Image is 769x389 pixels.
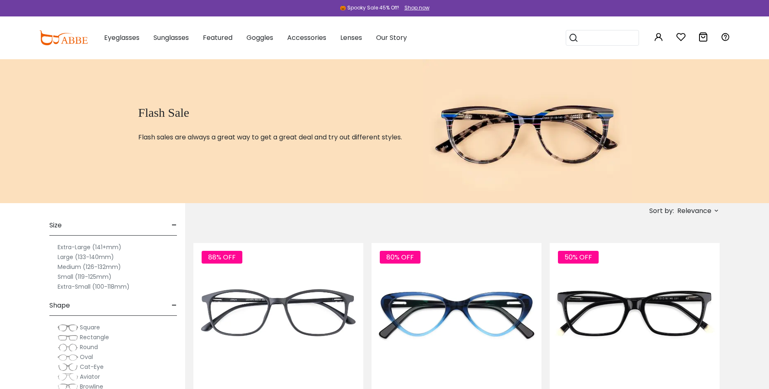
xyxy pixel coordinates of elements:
label: Extra-Large (141+mm) [58,242,121,252]
span: 80% OFF [380,251,421,264]
span: - [172,296,177,315]
img: Aviator.png [58,373,78,381]
img: Round.png [58,343,78,352]
span: Square [80,323,100,331]
img: flash sale [423,59,632,203]
span: Size [49,215,62,235]
label: Medium (126-132mm) [58,262,121,272]
span: Sort by: [649,206,674,215]
label: Large (133-140mm) [58,252,114,262]
img: abbeglasses.com [39,30,88,45]
p: Flash sales are always a great way to get a great deal and try out different styles. [138,132,402,142]
span: Our Story [376,33,407,42]
img: Square.png [58,324,78,332]
img: Cat-Eye.png [58,363,78,371]
span: Rectangle [80,333,109,341]
span: Aviator [80,373,100,381]
img: Blue Hannah - Acetate ,Universal Bridge Fit [372,243,541,384]
span: Eyeglasses [104,33,139,42]
span: Relevance [677,204,711,218]
span: Oval [80,353,93,361]
label: Small (119-125mm) [58,272,112,282]
span: Shape [49,296,70,315]
div: 🎃 Spooky Sale 45% Off! [340,4,399,12]
img: Matte-black Teloain - TR ,Light Weight [193,243,363,384]
a: Shop now [400,4,430,11]
label: Extra-Small (100-118mm) [58,282,130,292]
img: Rectangle.png [58,333,78,342]
span: Round [80,343,98,351]
img: Oval.png [58,353,78,361]
span: Goggles [246,33,273,42]
span: Featured [203,33,232,42]
span: Lenses [340,33,362,42]
span: 88% OFF [202,251,242,264]
span: Sunglasses [153,33,189,42]
span: 50% OFF [558,251,599,264]
img: Black RingGold - Acetate ,Universal Bridge Fit [550,243,720,384]
span: Cat-Eye [80,363,104,371]
div: Shop now [404,4,430,12]
span: Accessories [287,33,326,42]
h1: Flash Sale [138,105,402,120]
span: - [172,215,177,235]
